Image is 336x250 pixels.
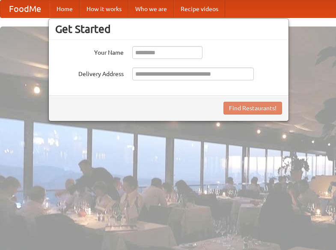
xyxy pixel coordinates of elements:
[128,0,174,18] a: Who we are
[0,0,50,18] a: FoodMe
[55,46,124,57] label: Your Name
[50,0,80,18] a: Home
[55,23,282,35] h3: Get Started
[80,0,128,18] a: How it works
[223,102,282,115] button: Find Restaurants!
[55,68,124,78] label: Delivery Address
[174,0,225,18] a: Recipe videos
